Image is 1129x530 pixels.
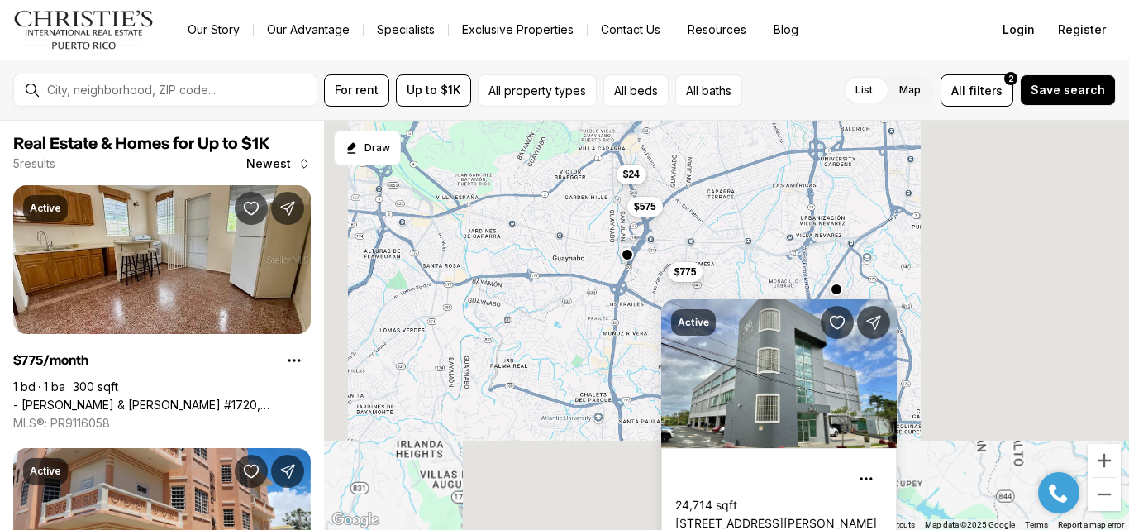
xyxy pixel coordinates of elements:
button: Save Property: 51 PILAR & BRAUMBAUGH [235,455,268,488]
button: Newest [236,147,321,180]
a: Report a map error [1058,520,1124,529]
button: Property options [278,344,311,377]
button: Share Property [271,455,304,488]
button: Allfilters2 [941,74,1013,107]
button: Zoom out [1088,478,1121,511]
button: All beds [603,74,669,107]
span: Register [1058,23,1106,36]
button: Share Property [271,192,304,225]
a: Our Advantage [254,18,363,41]
img: logo [13,10,155,50]
p: Active [30,202,61,215]
span: For rent [335,84,379,97]
button: Share Property [857,306,890,339]
a: Resources [674,18,760,41]
span: Up to $1K [407,84,460,97]
button: Property options [850,462,883,495]
a: Specialists [364,18,448,41]
span: Save search [1031,84,1105,97]
button: $575 [627,197,663,217]
button: For rent [324,74,389,107]
span: $575 [634,200,656,213]
span: $24 [623,168,640,181]
a: Blog [760,18,812,41]
p: 5 results [13,157,55,170]
button: All property types [478,74,597,107]
button: $775 [668,262,703,282]
a: Our Story [174,18,253,41]
span: 2 [1008,72,1014,85]
span: Map data ©2025 Google [925,520,1015,529]
button: Login [993,13,1045,46]
span: Newest [246,157,291,170]
button: Start drawing [334,131,401,165]
button: Contact Us [588,18,674,41]
label: List [842,75,886,105]
button: Register [1048,13,1116,46]
span: All [951,82,965,99]
button: All baths [675,74,742,107]
button: Save Property: 34 CARR 20 [821,306,854,339]
button: $24 [617,165,646,184]
button: Save Property: - JOSE FERRER & FERRER #1720 [235,192,268,225]
p: Active [678,316,709,329]
p: Active [30,465,61,478]
a: Terms (opens in new tab) [1025,520,1048,529]
span: $775 [674,265,697,279]
button: Up to $1K [396,74,471,107]
a: Exclusive Properties [449,18,587,41]
span: Login [1003,23,1035,36]
span: filters [969,82,1003,99]
a: - JOSE FERRER & FERRER #1720, SAN JUAN PR, 00921 [13,398,311,413]
label: Map [886,75,934,105]
span: Real Estate & Homes for Up to $1K [13,136,269,152]
button: Save search [1020,74,1116,106]
button: Zoom in [1088,444,1121,477]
